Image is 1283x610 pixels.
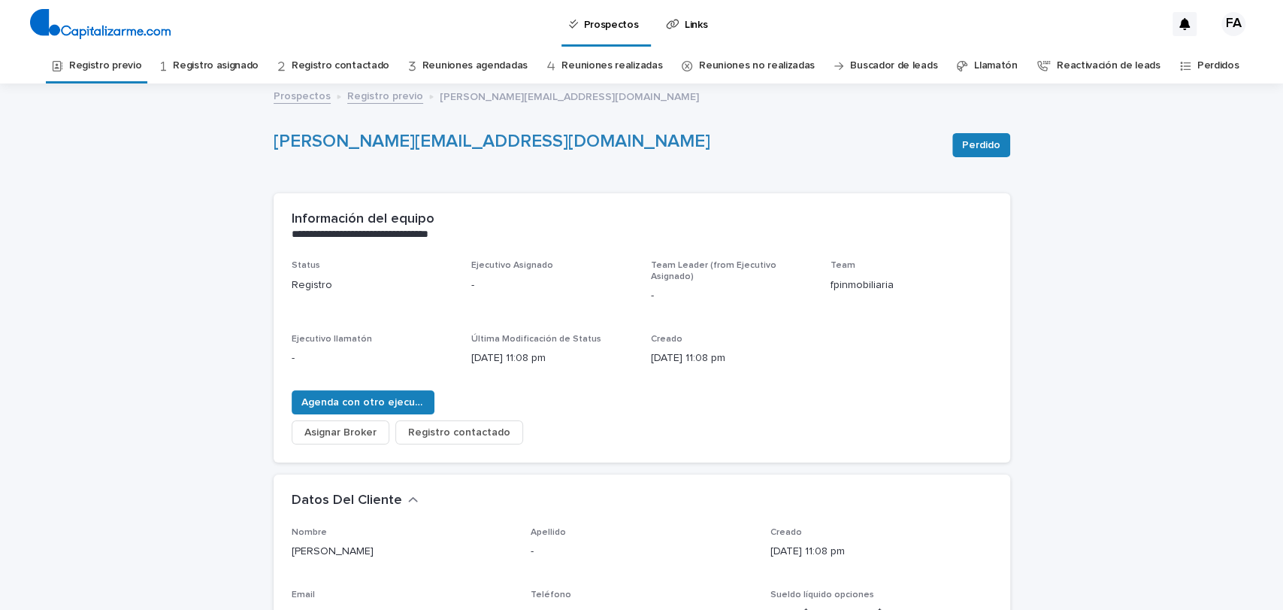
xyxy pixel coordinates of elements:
[651,351,812,366] p: [DATE] 11:08 pm
[274,132,710,150] a: [PERSON_NAME][EMAIL_ADDRESS][DOMAIN_NAME]
[292,390,434,414] button: Agenda con otro ejecutivo
[974,48,1018,83] a: Llamatón
[292,493,419,509] button: Datos Del Cliente
[292,493,402,509] h2: Datos Del Cliente
[1057,48,1160,83] a: Reactivación de leads
[408,425,510,440] span: Registro contactado
[292,211,434,228] h2: Información del equipo
[531,528,566,537] span: Apellido
[962,138,1000,153] span: Perdido
[292,261,320,270] span: Status
[770,590,874,599] span: Sueldo líquido opciones
[850,48,937,83] a: Buscador de leads
[301,395,425,410] span: Agenda con otro ejecutivo
[395,420,523,445] button: Registro contactado
[292,351,453,366] p: -
[831,261,855,270] span: Team
[471,335,601,344] span: Última Modificación de Status
[422,48,528,83] a: Reuniones agendadas
[292,420,389,445] button: Asignar Broker
[651,261,776,281] span: Team Leader (from Ejecutivo Asignado)
[347,86,423,104] a: Registro previo
[561,48,662,83] a: Reuniones realizadas
[651,288,812,304] p: -
[831,278,992,293] p: fpinmobiliaria
[651,335,682,344] span: Creado
[531,590,571,599] span: Teléfono
[471,261,553,270] span: Ejecutivo Asignado
[1221,12,1245,36] div: FA
[471,351,633,366] p: [DATE] 11:08 pm
[30,9,171,39] img: 4arMvv9wSvmHTHbXwTim
[304,425,377,440] span: Asignar Broker
[471,278,633,293] p: -
[292,590,315,599] span: Email
[770,528,802,537] span: Creado
[699,48,815,83] a: Reuniones no realizadas
[274,86,331,104] a: Prospectos
[952,133,1010,157] button: Perdido
[292,278,453,293] p: Registro
[292,48,389,83] a: Registro contactado
[292,335,372,344] span: Ejecutivo llamatón
[1197,48,1239,83] a: Perdidos
[531,544,752,560] p: -
[292,544,513,560] p: [PERSON_NAME]
[292,528,327,537] span: Nombre
[173,48,259,83] a: Registro asignado
[440,87,699,104] p: [PERSON_NAME][EMAIL_ADDRESS][DOMAIN_NAME]
[770,544,992,560] p: [DATE] 11:08 pm
[69,48,141,83] a: Registro previo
